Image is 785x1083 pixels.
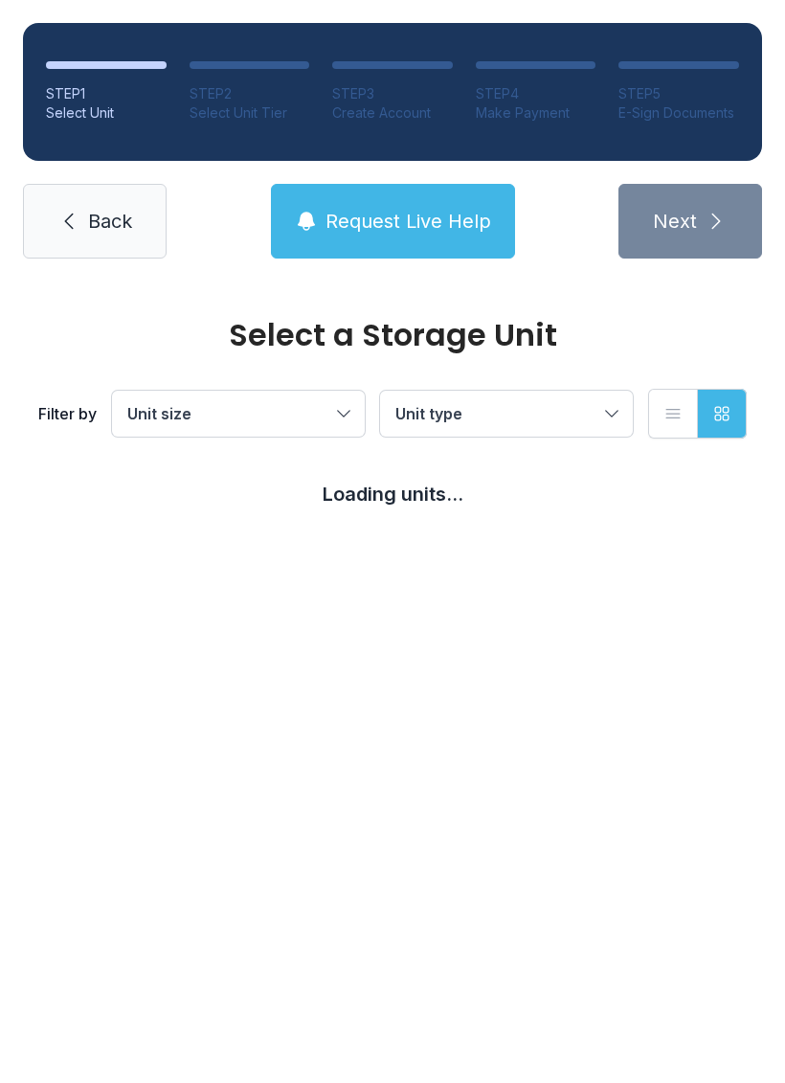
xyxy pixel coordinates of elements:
[325,208,491,235] span: Request Live Help
[88,208,132,235] span: Back
[46,84,167,103] div: STEP 1
[653,208,697,235] span: Next
[476,84,596,103] div: STEP 4
[38,481,747,508] div: Loading units...
[476,103,596,123] div: Make Payment
[112,391,365,437] button: Unit size
[38,320,747,350] div: Select a Storage Unit
[190,84,310,103] div: STEP 2
[46,103,167,123] div: Select Unit
[127,404,191,423] span: Unit size
[395,404,462,423] span: Unit type
[38,402,97,425] div: Filter by
[380,391,633,437] button: Unit type
[332,84,453,103] div: STEP 3
[618,84,739,103] div: STEP 5
[618,103,739,123] div: E-Sign Documents
[332,103,453,123] div: Create Account
[190,103,310,123] div: Select Unit Tier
